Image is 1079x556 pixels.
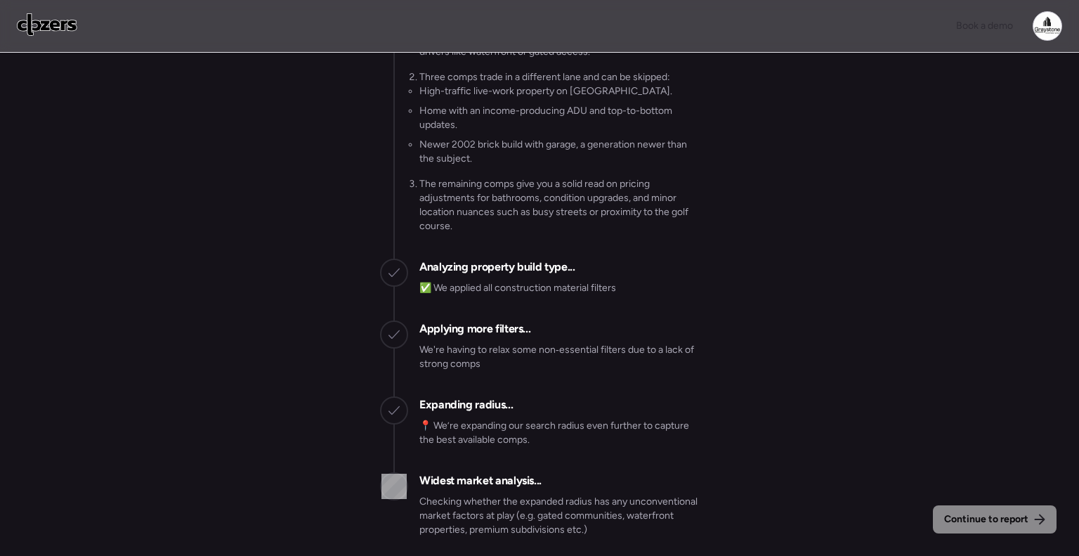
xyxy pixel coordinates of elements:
[419,70,699,166] li: Three comps trade in a different lane and can be skipped:
[956,20,1013,32] span: Book a demo
[419,472,542,489] h2: Widest market analysis...
[17,13,77,36] img: Logo
[419,396,513,413] h2: Expanding radius...
[419,495,699,537] span: Checking whether the expanded radius has any unconventional market factors at play (e.g. gated co...
[944,512,1028,526] span: Continue to report
[419,343,699,371] p: We're having to relax some non‑essential filters due to a lack of strong comps
[419,84,672,98] li: High-traffic live-work property on [GEOGRAPHIC_DATA].
[419,419,699,447] p: 📍 We’re expanding our search radius even further to capture the best available comps.
[419,138,699,166] li: Newer 2002 brick build with garage, a generation newer than the subject.
[419,259,575,276] h2: Analyzing property build type...
[419,104,699,132] li: Home with an income-producing ADU and top-to-bottom updates.
[419,281,616,295] p: ✅ We applied all construction material filters
[419,177,699,233] li: The remaining comps give you a solid read on pricing adjustments for bathrooms, condition upgrade...
[419,321,530,337] h2: Applying more filters...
